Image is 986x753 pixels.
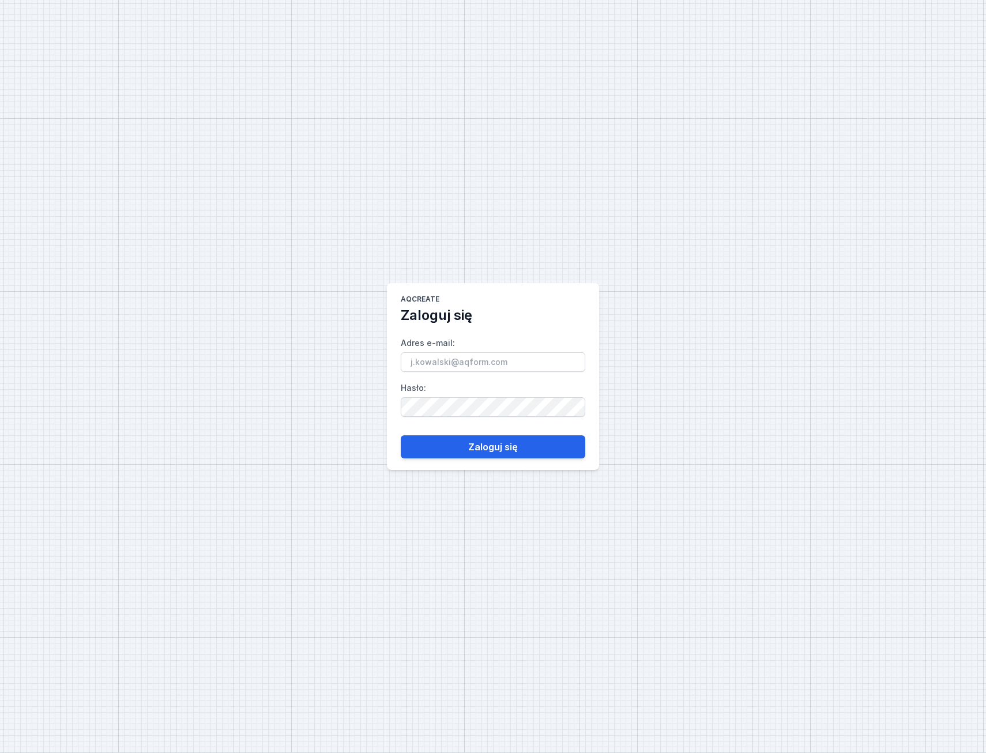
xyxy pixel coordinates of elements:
[401,306,472,325] h2: Zaloguj się
[401,295,439,306] h1: AQcreate
[401,334,585,372] label: Adres e-mail :
[401,435,585,458] button: Zaloguj się
[401,379,585,417] label: Hasło :
[401,352,585,372] input: Adres e-mail:
[401,397,585,417] input: Hasło:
